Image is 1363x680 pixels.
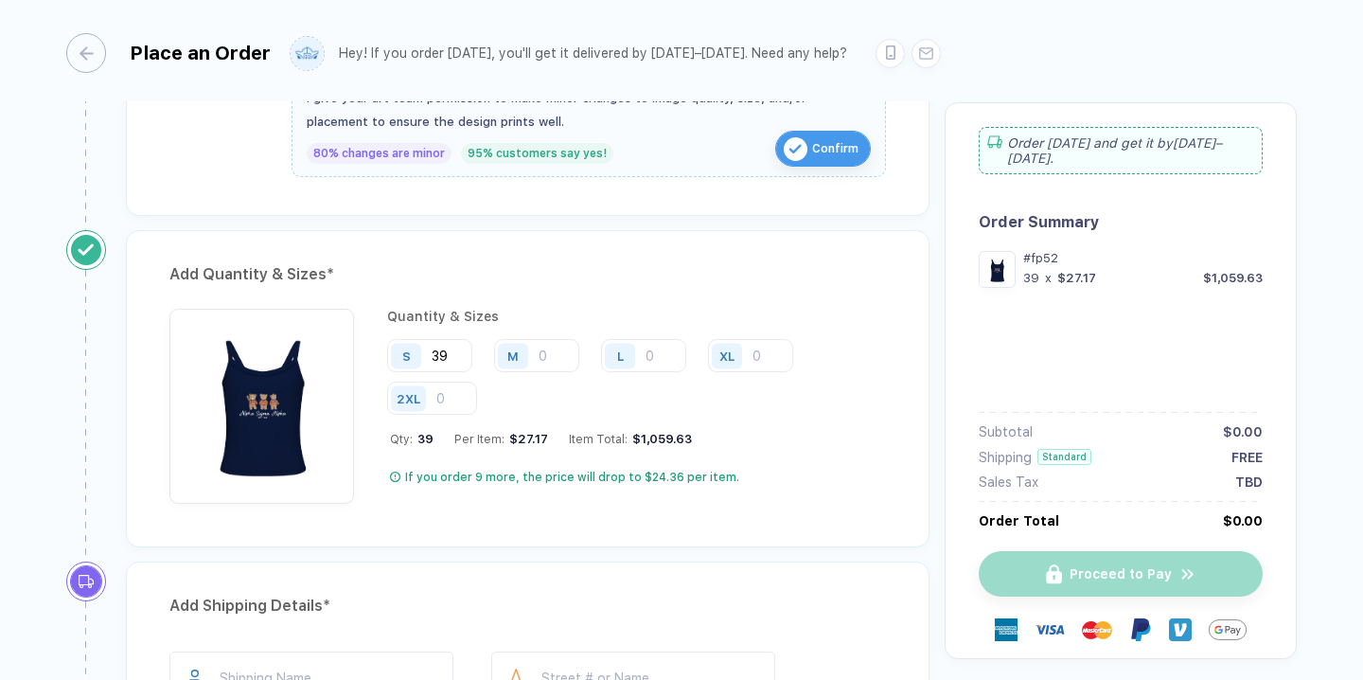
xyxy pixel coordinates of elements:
div: Order [DATE] and get it by [DATE]–[DATE] . [979,127,1263,174]
div: S [402,349,411,363]
div: Standard [1037,449,1091,465]
div: Per Item: [454,432,548,446]
img: 1257cdb9-1367-4740-bbfc-85c86b33dd3d_nt_front_1758830741059.jpg [983,256,1011,283]
div: Place an Order [130,42,271,64]
img: master-card [1082,615,1112,645]
div: Quantity & Sizes [387,309,886,324]
div: $27.17 [1057,271,1096,285]
div: Qty: [390,432,434,446]
div: 95% customers say yes! [461,143,613,164]
div: TBD [1235,474,1263,490]
div: FREE [1231,450,1263,465]
img: visa [1035,615,1065,645]
div: 80% changes are minor [307,143,451,164]
div: M [507,349,519,363]
img: 1257cdb9-1367-4740-bbfc-85c86b33dd3d_nt_front_1758830741059.jpg [179,318,345,484]
img: GPay [1209,611,1247,649]
div: #fp52 [1023,251,1263,265]
div: Order Total [979,513,1059,528]
img: Paypal [1129,618,1152,641]
div: $0.00 [1223,424,1263,439]
img: Venmo [1169,618,1192,641]
div: If you order 9 more, the price will drop to $24.36 per item. [405,470,739,485]
img: user profile [291,37,324,70]
img: icon [784,137,807,161]
div: Add Quantity & Sizes [169,259,886,290]
div: $27.17 [504,432,548,446]
div: Order Summary [979,213,1263,231]
div: 2XL [397,391,420,405]
div: L [617,349,624,363]
div: XL [719,349,735,363]
div: Sales Tax [979,474,1038,490]
div: Item Total: [569,432,692,446]
div: 39 [1023,271,1039,285]
div: Hey! If you order [DATE], you'll get it delivered by [DATE]–[DATE]. Need any help? [339,45,847,62]
div: x [1043,271,1053,285]
div: Shipping [979,450,1032,465]
span: 39 [413,432,434,446]
div: $0.00 [1223,513,1263,528]
div: Add Shipping Details [169,591,886,621]
div: I give your art team permission to make minor changes to image quality, size, and/or placement to... [307,86,871,134]
div: $1,059.63 [1203,271,1263,285]
span: Confirm [812,134,859,164]
button: iconConfirm [775,131,871,167]
div: $1,059.63 [628,432,692,446]
div: Subtotal [979,424,1033,439]
img: express [995,618,1018,641]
